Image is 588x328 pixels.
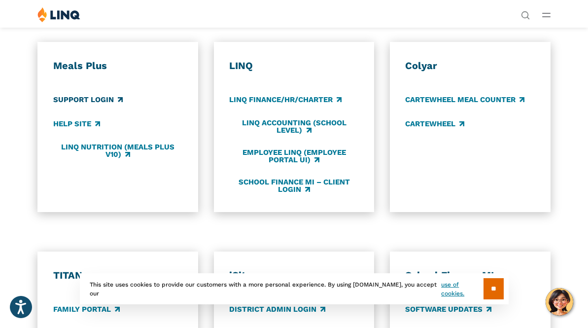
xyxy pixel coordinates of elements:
a: LINQ Nutrition (Meals Plus v10) [53,143,183,159]
a: use of cookies. [441,280,483,298]
a: LINQ Accounting (school level) [229,118,359,135]
h3: Colyar [405,60,535,73]
a: School Finance MI – Client Login [229,178,359,194]
div: This site uses cookies to provide our customers with a more personal experience. By using [DOMAIN... [80,273,509,304]
button: Open Main Menu [542,9,551,20]
nav: Utility Navigation [521,7,530,19]
a: Employee LINQ (Employee Portal UI) [229,148,359,164]
h3: LINQ [229,60,359,73]
h3: TITAN [53,269,183,282]
a: CARTEWHEEL Meal Counter [405,94,524,105]
button: Hello, have a question? Let’s chat. [546,288,573,316]
button: Open Search Bar [521,10,530,19]
h3: School Finance MI [405,269,535,282]
a: Help Site [53,118,100,129]
a: Support Login [53,94,123,105]
img: LINQ | K‑12 Software [37,7,80,22]
h3: iSite [229,269,359,282]
a: CARTEWHEEL [405,118,464,129]
a: LINQ Finance/HR/Charter [229,94,342,105]
h3: Meals Plus [53,60,183,73]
